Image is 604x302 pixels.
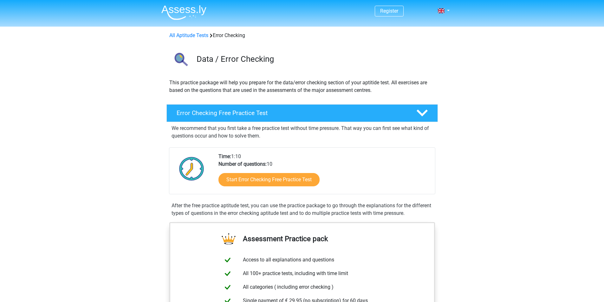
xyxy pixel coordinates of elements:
p: This practice package will help you prepare for the data/error checking section of your aptitide ... [169,79,435,94]
img: Assessly [161,5,206,20]
div: After the free practice aptitude test, you can use the practice package to go through the explana... [169,202,435,217]
img: Clock [176,153,208,184]
h4: Error Checking Free Practice Test [177,109,406,117]
b: Number of questions: [218,161,267,167]
div: Error Checking [167,32,438,39]
a: Start Error Checking Free Practice Test [218,173,320,186]
img: error checking [167,47,194,74]
h3: Data / Error Checking [197,54,433,64]
div: 1:10 10 [214,153,435,194]
p: We recommend that you first take a free practice test without time pressure. That way you can fir... [172,125,433,140]
a: All Aptitude Tests [169,32,208,38]
a: Error Checking Free Practice Test [164,104,440,122]
b: Time: [218,153,231,159]
a: Register [380,8,398,14]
